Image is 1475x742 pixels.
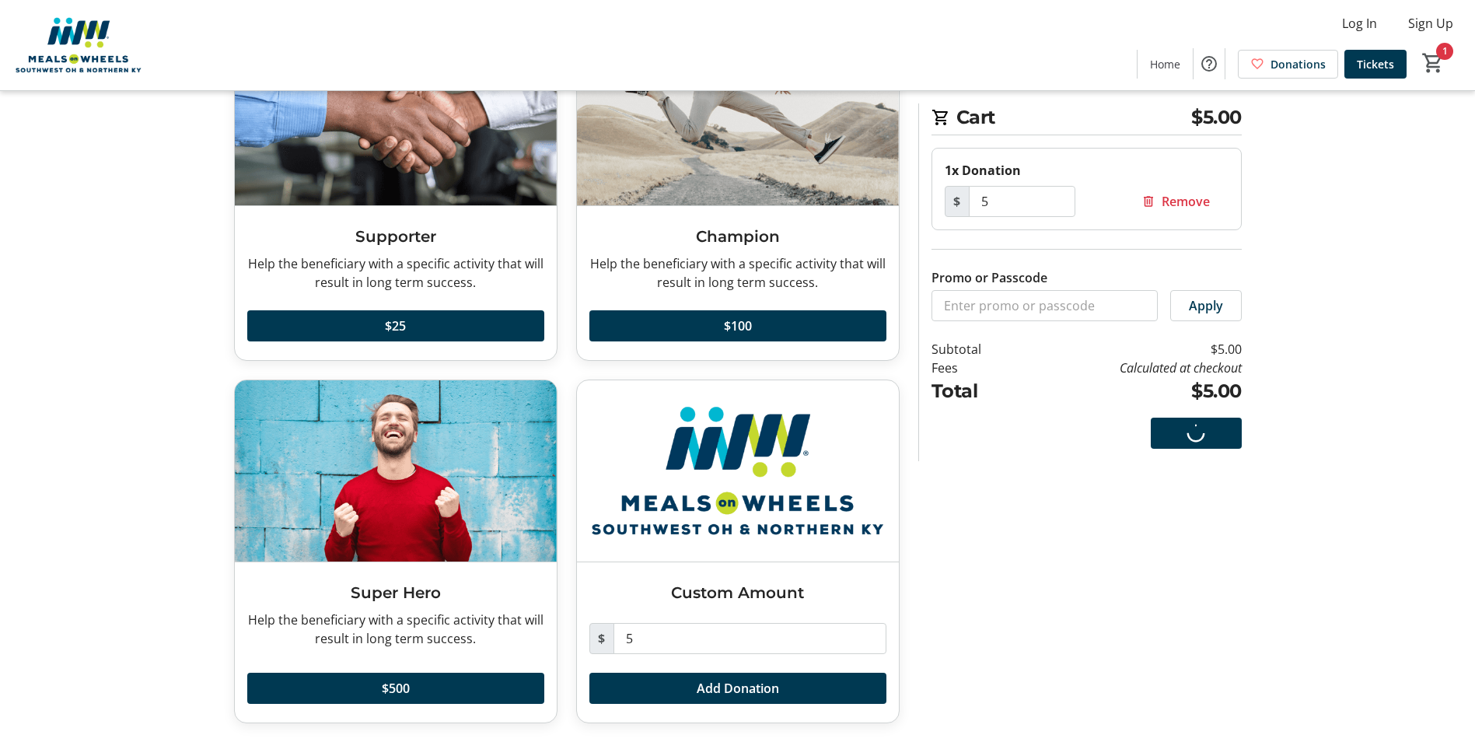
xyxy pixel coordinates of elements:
[945,186,970,217] span: $
[577,24,899,205] img: Champion
[1271,56,1326,72] span: Donations
[1396,11,1466,36] button: Sign Up
[589,581,886,604] h3: Custom Amount
[385,317,406,335] span: $25
[931,359,1022,377] td: Fees
[1150,56,1180,72] span: Home
[1344,50,1407,79] a: Tickets
[1330,11,1389,36] button: Log In
[235,24,557,205] img: Supporter
[235,380,557,562] img: Super Hero
[1123,186,1229,217] button: Remove
[931,340,1022,359] td: Subtotal
[247,310,544,341] button: $25
[1238,50,1338,79] a: Donations
[1357,56,1394,72] span: Tickets
[247,254,544,292] div: Help the beneficiary with a specific activity that will result in long term success.
[724,317,752,335] span: $100
[1194,48,1225,79] button: Help
[931,377,1022,405] td: Total
[382,679,410,698] span: $500
[247,581,544,604] h3: Super Hero
[945,161,1229,180] div: 1x Donation
[697,679,779,698] span: Add Donation
[969,186,1075,217] input: Donation Amount
[1408,14,1453,33] span: Sign Up
[1021,340,1241,359] td: $5.00
[247,673,544,704] button: $500
[589,225,886,248] h3: Champion
[247,225,544,248] h3: Supporter
[9,6,148,84] img: Meals on Wheels Southwest OH & Northern KY's Logo
[1191,103,1242,131] span: $5.00
[1021,377,1241,405] td: $5.00
[589,254,886,292] div: Help the beneficiary with a specific activity that will result in long term success.
[1162,192,1210,211] span: Remove
[931,290,1158,321] input: Enter promo or passcode
[247,611,544,648] div: Help the beneficiary with a specific activity that will result in long term success.
[589,673,886,704] button: Add Donation
[577,380,899,562] img: Custom Amount
[589,310,886,341] button: $100
[1170,290,1242,321] button: Apply
[1138,50,1193,79] a: Home
[1189,296,1223,315] span: Apply
[1342,14,1377,33] span: Log In
[931,103,1242,135] h2: Cart
[589,623,614,654] span: $
[1021,359,1241,377] td: Calculated at checkout
[613,623,886,654] input: Donation Amount
[1419,49,1447,77] button: Cart
[931,268,1047,287] label: Promo or Passcode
